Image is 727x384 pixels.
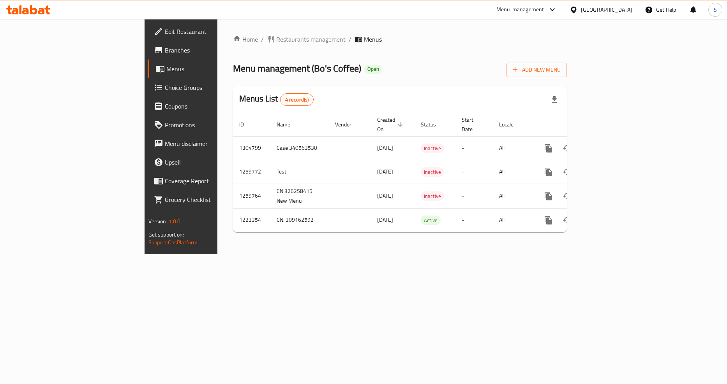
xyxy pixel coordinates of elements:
[377,143,393,153] span: [DATE]
[493,184,533,208] td: All
[270,160,329,184] td: Test
[533,113,620,137] th: Actions
[421,168,444,177] span: Inactive
[233,113,620,232] table: enhanced table
[148,237,198,247] a: Support.OpsPlatform
[165,46,260,55] span: Branches
[506,63,567,77] button: Add New Menu
[165,158,260,167] span: Upsell
[148,134,266,153] a: Menu disclaimer
[165,120,260,130] span: Promotions
[148,116,266,134] a: Promotions
[169,216,181,226] span: 1.0.0
[165,176,260,186] span: Coverage Report
[364,35,382,44] span: Menus
[148,190,266,209] a: Grocery Checklist
[165,139,260,148] span: Menu disclaimer
[165,83,260,92] span: Choice Groups
[233,60,361,77] span: Menu management ( Bo's Coffee )
[377,191,393,201] span: [DATE]
[270,136,329,160] td: Case 340563530
[148,78,266,97] a: Choice Groups
[513,65,561,75] span: Add New Menu
[239,120,254,129] span: ID
[462,115,483,134] span: Start Date
[558,163,577,181] button: Change Status
[166,64,260,74] span: Menus
[493,160,533,184] td: All
[148,216,168,226] span: Version:
[233,35,567,44] nav: breadcrumb
[421,120,446,129] span: Status
[277,120,300,129] span: Name
[714,5,717,14] span: S
[148,153,266,172] a: Upsell
[377,167,393,177] span: [DATE]
[148,60,266,78] a: Menus
[270,184,329,208] td: CN 326258415 New Menu
[148,97,266,116] a: Coupons
[539,187,558,205] button: more
[148,230,184,240] span: Get support on:
[267,35,346,44] a: Restaurants management
[364,65,382,74] div: Open
[335,120,362,129] span: Vendor
[364,66,382,72] span: Open
[421,167,444,177] div: Inactive
[581,5,632,14] div: [GEOGRAPHIC_DATA]
[455,208,493,232] td: -
[493,208,533,232] td: All
[496,5,544,14] div: Menu-management
[455,160,493,184] td: -
[165,27,260,36] span: Edit Restaurant
[558,187,577,205] button: Change Status
[148,22,266,41] a: Edit Restaurant
[239,93,314,106] h2: Menus List
[539,163,558,181] button: more
[377,115,405,134] span: Created On
[377,215,393,225] span: [DATE]
[421,144,444,153] span: Inactive
[558,139,577,158] button: Change Status
[499,120,524,129] span: Locale
[165,195,260,204] span: Grocery Checklist
[539,139,558,158] button: more
[455,136,493,160] td: -
[165,102,260,111] span: Coupons
[281,96,314,103] span: 4 record(s)
[148,41,266,60] a: Branches
[455,184,493,208] td: -
[493,136,533,160] td: All
[280,93,314,106] div: Total records count
[270,208,329,232] td: CN. 309162592
[558,211,577,230] button: Change Status
[421,192,444,201] span: Inactive
[545,90,564,109] div: Export file
[349,35,351,44] li: /
[276,35,346,44] span: Restaurants management
[148,172,266,190] a: Coverage Report
[421,216,441,225] span: Active
[539,211,558,230] button: more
